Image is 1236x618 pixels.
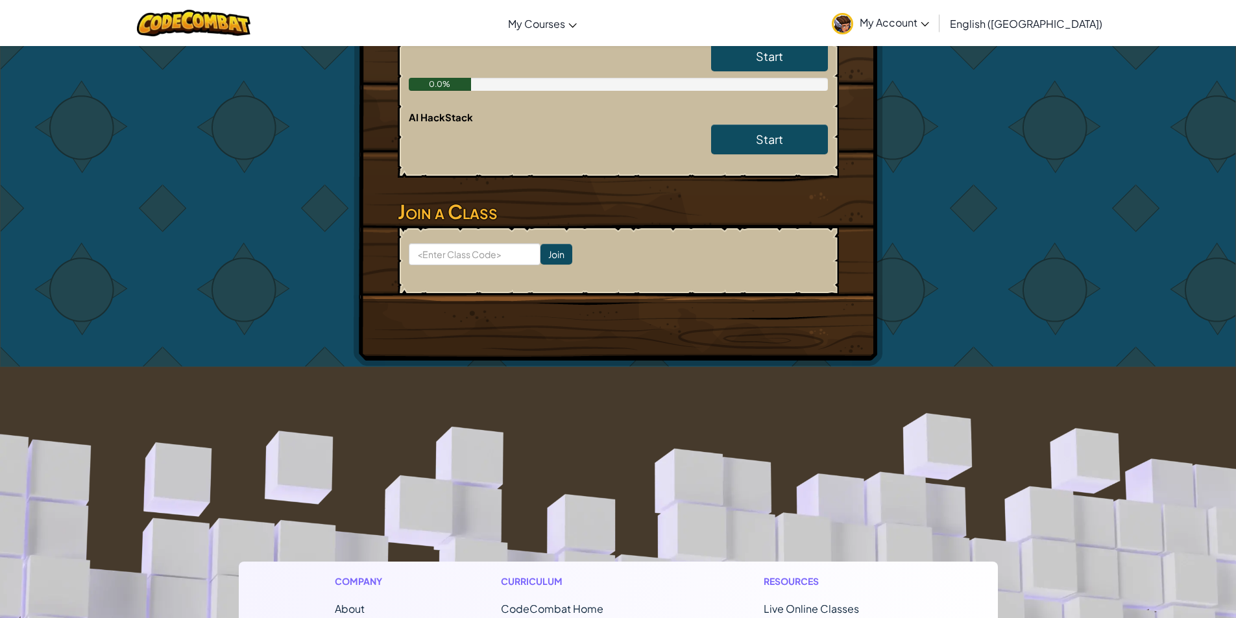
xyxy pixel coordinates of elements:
[508,17,565,30] span: My Courses
[335,575,395,588] h1: Company
[398,197,839,226] h3: Join a Class
[711,125,828,154] a: Start
[756,132,783,147] span: Start
[764,575,902,588] h1: Resources
[409,111,473,123] span: AI HackStack
[764,602,859,615] a: Live Online Classes
[137,10,250,36] img: CodeCombat logo
[335,602,365,615] a: About
[501,575,658,588] h1: Curriculum
[540,244,572,265] input: Join
[825,3,936,43] a: My Account
[860,16,929,29] span: My Account
[409,243,540,265] input: <Enter Class Code>
[502,6,583,41] a: My Courses
[409,78,472,91] div: 0.0%
[756,49,783,64] span: Start
[943,6,1109,41] a: English ([GEOGRAPHIC_DATA])
[501,602,603,615] span: CodeCombat Home
[950,17,1102,30] span: English ([GEOGRAPHIC_DATA])
[832,13,853,34] img: avatar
